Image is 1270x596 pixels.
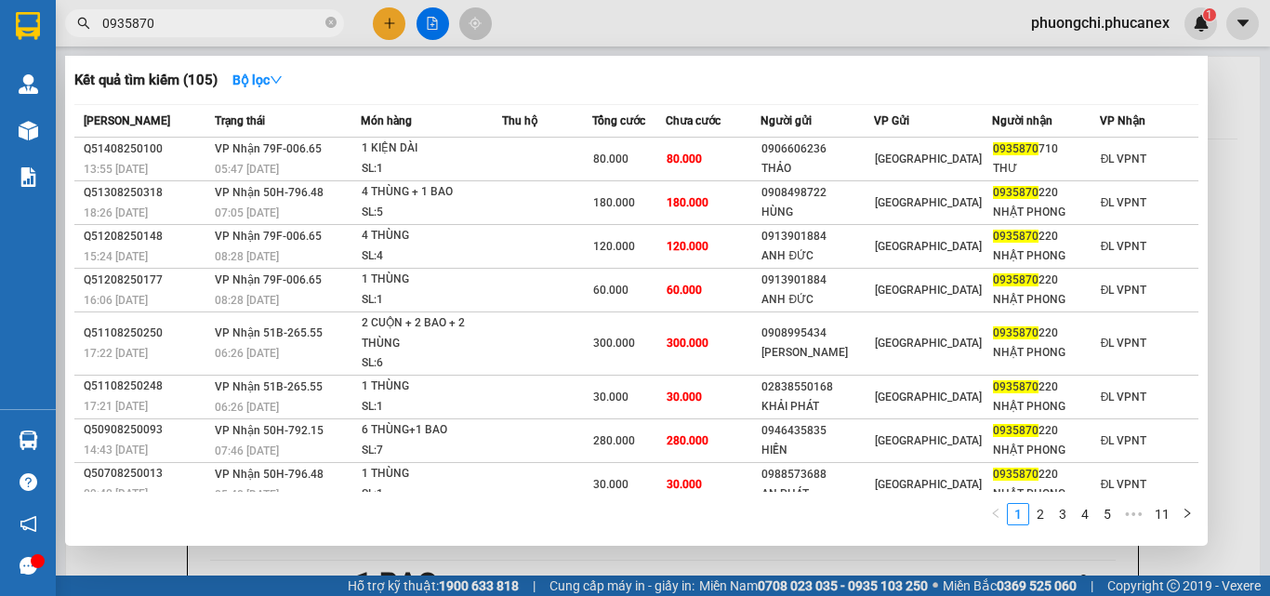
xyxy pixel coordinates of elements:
span: VP Nhận 51B-265.55 [215,326,323,339]
div: 1 THÙNG [362,377,501,397]
span: [PERSON_NAME] [84,114,170,127]
span: 280.000 [667,434,708,447]
div: THƯ [993,159,1099,179]
img: logo-vxr [16,12,40,40]
span: 17:22 [DATE] [84,347,148,360]
span: ĐL VPNT [1101,478,1147,491]
span: ĐL VPNT [1101,196,1147,209]
div: 220 [993,421,1099,441]
span: 180.000 [667,196,708,209]
span: 15:24 [DATE] [84,250,148,263]
img: warehouse-icon [19,74,38,94]
span: 300.000 [667,337,708,350]
span: 05:47 [DATE] [215,163,279,176]
div: 0913901884 [761,227,872,246]
div: 710 [993,139,1099,159]
div: ANH ĐỨC [761,246,872,266]
div: HIỀN [761,441,872,460]
span: Người gửi [761,114,812,127]
li: 4 [1074,503,1096,525]
span: 09:40 [DATE] [84,487,148,500]
div: 220 [993,324,1099,343]
span: 30.000 [593,478,628,491]
span: Trạng thái [215,114,265,127]
span: Thu hộ [502,114,537,127]
span: 180.000 [593,196,635,209]
div: 4 THÙNG + 1 BAO [362,182,501,203]
span: 07:46 [DATE] [215,444,279,457]
span: 30.000 [667,391,702,404]
div: Q51108250250 [84,324,209,343]
h3: Kết quả tìm kiếm ( 105 ) [74,71,218,90]
span: 30.000 [667,478,702,491]
span: 80.000 [667,152,702,166]
div: 0908995434 [761,324,872,343]
span: 60.000 [667,284,702,297]
strong: Bộ lọc [232,73,283,87]
div: SL: 6 [362,353,501,374]
div: NHẬT PHONG [993,343,1099,363]
button: left [985,503,1007,525]
div: NHẬT PHONG [993,290,1099,310]
span: 16:06 [DATE] [84,294,148,307]
span: VP Nhận 51B-265.55 [215,380,323,393]
div: 6 THÙNG+1 BAO [362,420,501,441]
span: VP Nhận 79F-006.65 [215,230,322,243]
span: 0935870 [993,142,1038,155]
span: [GEOGRAPHIC_DATA] [875,337,982,350]
span: Chưa cước [666,114,721,127]
div: Q51208250177 [84,271,209,290]
li: 1 [1007,503,1029,525]
div: Q51208250148 [84,227,209,246]
span: ••• [1118,503,1148,525]
span: [GEOGRAPHIC_DATA] [875,240,982,253]
span: Tổng cước [592,114,645,127]
span: 17:21 [DATE] [84,400,148,413]
li: 3 [1052,503,1074,525]
span: close-circle [325,15,337,33]
span: [GEOGRAPHIC_DATA] [875,478,982,491]
span: 80.000 [593,152,628,166]
div: 02838550168 [761,377,872,397]
div: NHẬT PHONG [993,484,1099,504]
span: [GEOGRAPHIC_DATA] [875,391,982,404]
div: 2 CUỘN + 2 BAO + 2 THÙNG [362,313,501,353]
span: close-circle [325,17,337,28]
span: 280.000 [593,434,635,447]
a: 5 [1097,504,1118,524]
span: 08:28 [DATE] [215,250,279,263]
span: 0935870 [993,273,1038,286]
span: 18:26 [DATE] [84,206,148,219]
span: VP Nhận [1100,114,1145,127]
li: Next Page [1176,503,1198,525]
button: Bộ lọcdown [218,65,298,95]
a: 3 [1052,504,1073,524]
span: ĐL VPNT [1101,434,1147,447]
div: 1 THÙNG [362,270,501,290]
div: 220 [993,465,1099,484]
span: ĐL VPNT [1101,152,1147,166]
a: 2 [1030,504,1051,524]
span: VP Nhận 50H-792.15 [215,424,324,437]
div: NHẬT PHONG [993,441,1099,460]
span: VP Gửi [874,114,909,127]
span: ĐL VPNT [1101,337,1147,350]
span: 06:26 [DATE] [215,401,279,414]
div: SL: 1 [362,159,501,179]
img: warehouse-icon [19,121,38,140]
span: question-circle [20,473,37,491]
span: 30.000 [593,391,628,404]
div: 220 [993,271,1099,290]
div: SL: 5 [362,203,501,223]
img: warehouse-icon [19,430,38,450]
span: [GEOGRAPHIC_DATA] [875,284,982,297]
div: Q51108250248 [84,377,209,396]
div: 220 [993,377,1099,397]
span: VP Nhận 79F-006.65 [215,142,322,155]
div: THẢO [761,159,872,179]
span: 0935870 [993,186,1038,199]
span: 0935870 [993,380,1038,393]
div: Q50708250013 [84,464,209,483]
div: Q51408250100 [84,139,209,159]
div: KHẢI PHÁT [761,397,872,417]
